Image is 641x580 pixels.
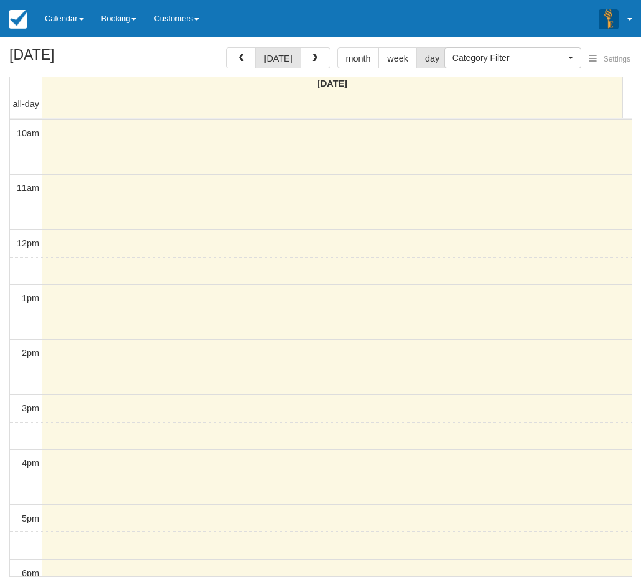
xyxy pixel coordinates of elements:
[604,55,630,63] span: Settings
[317,78,347,88] span: [DATE]
[452,52,565,64] span: Category Filter
[22,568,39,578] span: 6pm
[9,47,167,70] h2: [DATE]
[444,47,581,68] button: Category Filter
[255,47,301,68] button: [DATE]
[9,10,27,29] img: checkfront-main-nav-mini-logo.png
[13,99,39,109] span: all-day
[17,183,39,193] span: 11am
[581,50,638,68] button: Settings
[22,513,39,523] span: 5pm
[378,47,417,68] button: week
[22,458,39,468] span: 4pm
[416,47,448,68] button: day
[22,293,39,303] span: 1pm
[22,403,39,413] span: 3pm
[599,9,619,29] img: A3
[17,238,39,248] span: 12pm
[17,128,39,138] span: 10am
[22,348,39,358] span: 2pm
[337,47,380,68] button: month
